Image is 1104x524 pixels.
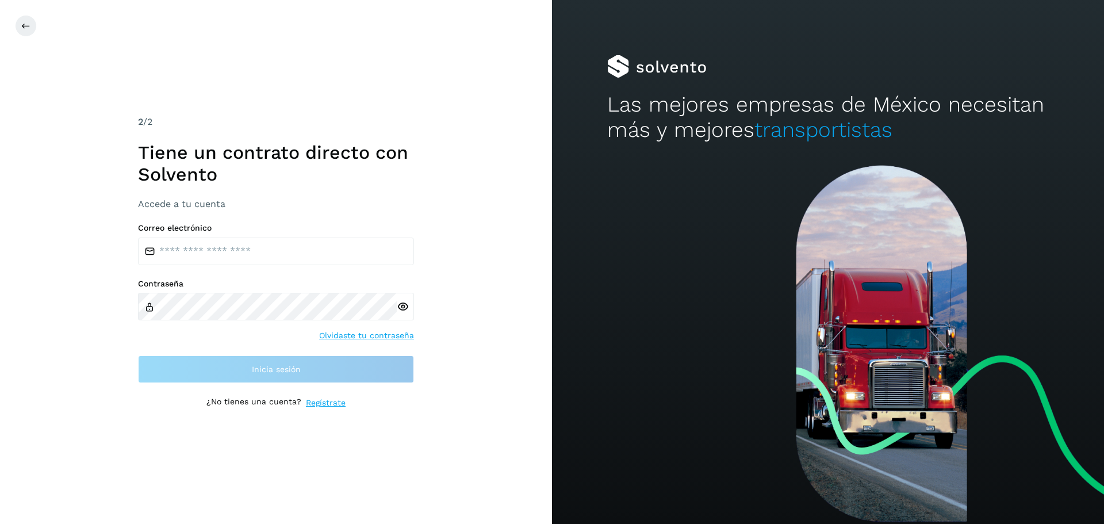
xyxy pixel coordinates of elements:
div: /2 [138,115,414,129]
a: Olvidaste tu contraseña [319,330,414,342]
a: Regístrate [306,397,346,409]
span: 2 [138,116,143,127]
label: Contraseña [138,279,414,289]
h3: Accede a tu cuenta [138,198,414,209]
span: Inicia sesión [252,365,301,373]
label: Correo electrónico [138,223,414,233]
button: Inicia sesión [138,355,414,383]
span: transportistas [754,117,892,142]
p: ¿No tienes una cuenta? [206,397,301,409]
h2: Las mejores empresas de México necesitan más y mejores [607,92,1049,143]
h1: Tiene un contrato directo con Solvento [138,141,414,186]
